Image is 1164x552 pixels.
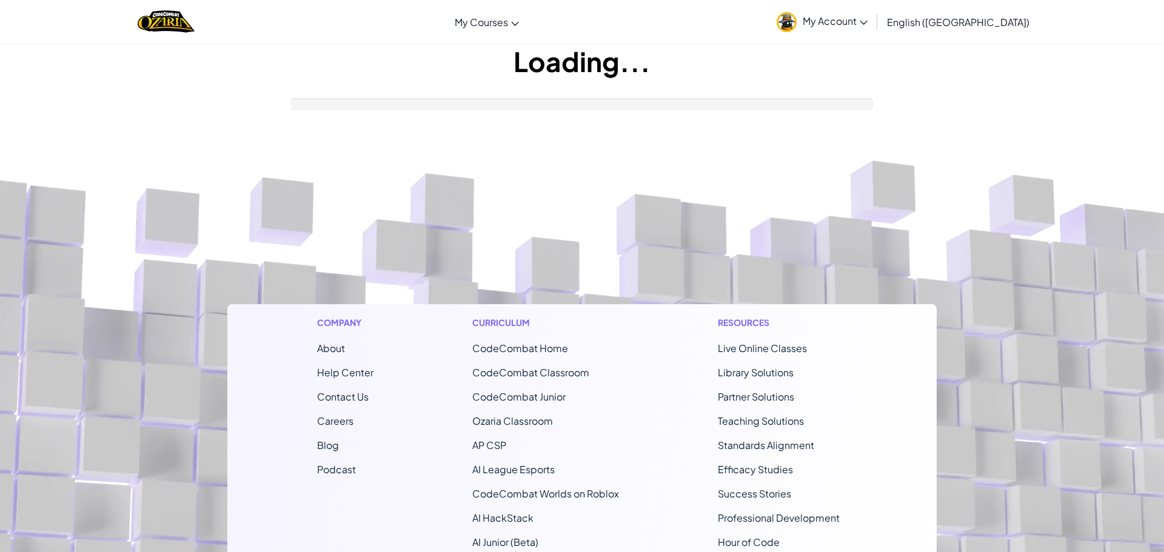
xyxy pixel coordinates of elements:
[138,9,194,34] img: Home
[718,439,814,451] a: Standards Alignment
[317,463,356,476] a: Podcast
[449,5,525,38] a: My Courses
[718,342,807,354] a: Live Online Classes
[317,414,353,427] a: Careers
[472,316,619,329] h1: Curriculum
[472,366,589,379] a: CodeCombat Classroom
[803,15,868,27] span: My Account
[472,536,538,548] a: AI Junior (Beta)
[771,2,874,41] a: My Account
[317,366,373,379] a: Help Center
[718,487,791,500] a: Success Stories
[317,316,373,329] h1: Company
[455,16,508,28] span: My Courses
[718,316,847,329] h1: Resources
[718,366,794,379] a: Library Solutions
[718,536,780,548] a: Hour of Code
[472,439,506,451] a: AP CSP
[472,511,533,524] a: AI HackStack
[472,487,619,500] a: CodeCombat Worlds on Roblox
[317,342,345,354] a: About
[881,5,1035,38] a: English ([GEOGRAPHIC_DATA])
[472,342,568,354] span: CodeCombat Home
[887,16,1029,28] span: English ([GEOGRAPHIC_DATA])
[138,9,194,34] a: Ozaria by CodeCombat logo
[472,463,555,476] a: AI League Esports
[472,414,553,427] a: Ozaria Classroom
[777,12,797,32] img: avatar
[317,390,369,403] span: Contact Us
[718,511,840,524] a: Professional Development
[472,390,566,403] a: CodeCombat Junior
[718,390,794,403] a: Partner Solutions
[718,414,804,427] a: Teaching Solutions
[718,463,793,476] a: Efficacy Studies
[317,439,339,451] a: Blog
